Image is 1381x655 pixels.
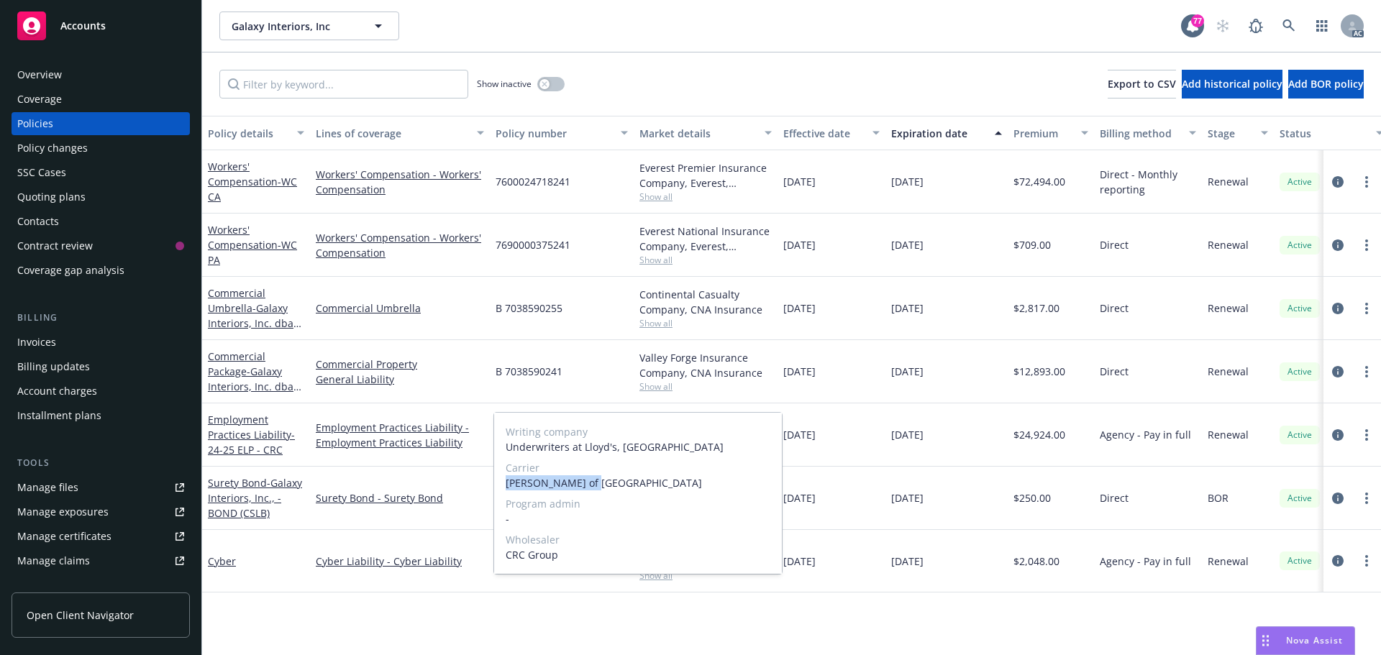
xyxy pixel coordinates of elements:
a: circleInformation [1329,552,1346,569]
div: Tools [12,456,190,470]
div: Installment plans [17,404,101,427]
a: Quoting plans [12,185,190,209]
div: Overview [17,63,62,86]
a: Commercial Package [208,349,293,408]
button: Galaxy Interiors, Inc [219,12,399,40]
a: Start snowing [1208,12,1237,40]
span: Galaxy Interiors, Inc [232,19,356,34]
span: Active [1285,429,1314,441]
span: $250.00 [1013,490,1051,505]
span: Renewal [1208,174,1249,189]
div: SSC Cases [17,161,66,184]
span: [DATE] [783,364,816,379]
a: Contract review [12,234,190,257]
span: Renewal [1208,427,1249,442]
a: Billing updates [12,355,190,378]
span: Direct - Monthly reporting [1100,167,1196,197]
button: Premium [1008,116,1094,150]
span: Show all [639,191,772,203]
span: Agency - Pay in full [1100,427,1191,442]
button: Market details [634,116,778,150]
div: Status [1280,126,1367,141]
div: 77 [1191,14,1204,27]
span: Show all [639,254,772,266]
a: more [1358,552,1375,569]
a: Account charges [12,380,190,403]
a: Employment Practices Liability [208,413,295,457]
span: Renewal [1208,301,1249,316]
div: Contract review [17,234,93,257]
div: Billing method [1100,126,1180,141]
span: Renewal [1208,237,1249,252]
a: circleInformation [1329,300,1346,317]
button: Nova Assist [1256,626,1355,655]
a: more [1358,363,1375,380]
button: Add historical policy [1182,70,1282,99]
span: [DATE] [783,490,816,505]
a: Invoices [12,331,190,354]
div: Contacts [17,210,59,233]
span: Nova Assist [1286,634,1343,646]
span: [DATE] [891,427,924,442]
span: $709.00 [1013,237,1051,252]
div: Effective date [783,126,864,141]
span: Active [1285,554,1314,567]
button: Billing method [1094,116,1202,150]
span: Active [1285,492,1314,505]
button: Effective date [778,116,885,150]
span: - [506,511,770,526]
span: $72,494.00 [1013,174,1065,189]
span: Show all [639,380,772,393]
div: Everest Premier Insurance Company, Everest, Arrowhead General Insurance Agency, Inc. [639,160,772,191]
span: $2,817.00 [1013,301,1059,316]
span: CRC Group [506,547,770,562]
span: - Galaxy Interiors, Inc. dba Galaxy Draperies [208,365,301,408]
span: [DATE] [891,237,924,252]
a: Search [1275,12,1303,40]
a: Workers' Compensation [208,223,297,267]
div: Billing updates [17,355,90,378]
a: Workers' Compensation - Workers' Compensation [316,167,484,197]
button: Export to CSV [1108,70,1176,99]
span: Add historical policy [1182,77,1282,91]
span: Carrier [506,460,770,475]
div: Policy details [208,126,288,141]
span: B 7038590255 [496,301,562,316]
a: circleInformation [1329,173,1346,191]
div: Manage certificates [17,525,111,548]
a: more [1358,300,1375,317]
span: 7690000375241 [496,237,570,252]
span: Open Client Navigator [27,608,134,623]
div: Stage [1208,126,1252,141]
span: Add BOR policy [1288,77,1364,91]
a: Manage BORs [12,574,190,597]
span: Underwriters at Lloyd's, [GEOGRAPHIC_DATA] [506,439,770,454]
a: Commercial Umbrella [208,286,293,345]
button: Lines of coverage [310,116,490,150]
span: Direct [1100,301,1129,316]
div: Manage exposures [17,500,109,523]
a: Manage claims [12,549,190,572]
a: Manage exposures [12,500,190,523]
a: General Liability [316,372,484,387]
div: Continental Casualty Company, CNA Insurance [639,287,772,317]
span: $2,048.00 [1013,554,1059,569]
a: more [1358,426,1375,444]
a: Commercial Property [316,357,484,372]
span: [DATE] [891,174,924,189]
span: [DATE] [891,364,924,379]
span: [DATE] [783,301,816,316]
a: circleInformation [1329,363,1346,380]
a: Employment Practices Liability - Employment Practices Liability [316,420,484,450]
div: Coverage gap analysis [17,259,124,282]
a: SSC Cases [12,161,190,184]
a: Manage certificates [12,525,190,548]
a: more [1358,490,1375,507]
span: Active [1285,239,1314,252]
div: Account charges [17,380,97,403]
div: Policies [17,112,53,135]
a: Surety Bond - Surety Bond [316,490,484,505]
span: Active [1285,302,1314,315]
button: Policy details [202,116,310,150]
